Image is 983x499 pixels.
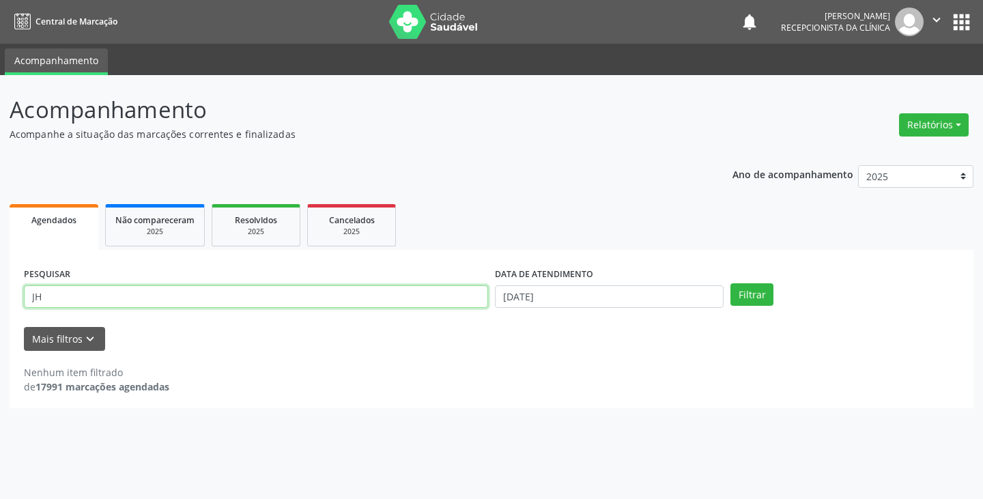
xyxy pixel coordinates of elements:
[781,10,890,22] div: [PERSON_NAME]
[740,12,759,31] button: notifications
[235,214,277,226] span: Resolvidos
[317,227,386,237] div: 2025
[31,214,76,226] span: Agendados
[899,113,969,137] button: Relatórios
[10,127,684,141] p: Acompanhe a situação das marcações correntes e finalizadas
[24,327,105,351] button: Mais filtroskeyboard_arrow_down
[732,165,853,182] p: Ano de acompanhamento
[10,93,684,127] p: Acompanhamento
[83,332,98,347] i: keyboard_arrow_down
[495,264,593,285] label: DATA DE ATENDIMENTO
[115,214,195,226] span: Não compareceram
[24,285,488,309] input: Nome, CNS
[115,227,195,237] div: 2025
[495,285,724,309] input: Selecione um intervalo
[222,227,290,237] div: 2025
[895,8,924,36] img: img
[5,48,108,75] a: Acompanhamento
[24,264,70,285] label: PESQUISAR
[929,12,944,27] i: 
[24,380,169,394] div: de
[24,365,169,380] div: Nenhum item filtrado
[35,380,169,393] strong: 17991 marcações agendadas
[35,16,117,27] span: Central de Marcação
[924,8,950,36] button: 
[10,10,117,33] a: Central de Marcação
[730,283,773,306] button: Filtrar
[329,214,375,226] span: Cancelados
[950,10,973,34] button: apps
[781,22,890,33] span: Recepcionista da clínica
